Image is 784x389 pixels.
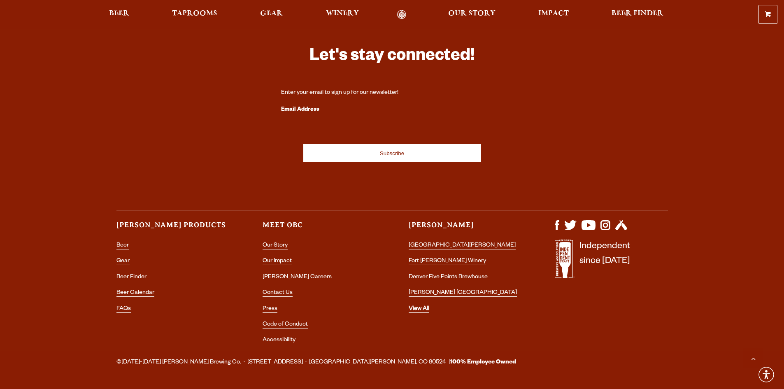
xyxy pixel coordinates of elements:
a: Gear [255,10,288,19]
a: Beer Finder [116,274,147,281]
p: Independent since [DATE] [579,240,630,283]
h3: Meet OBC [263,220,376,237]
a: View All [409,306,429,313]
a: Code of Conduct [263,321,308,328]
span: Gear [260,10,283,17]
a: Our Story [263,242,288,249]
a: [GEOGRAPHIC_DATA][PERSON_NAME] [409,242,516,249]
a: Beer [116,242,129,249]
a: Scroll to top [743,348,763,368]
a: Winery [321,10,364,19]
a: Denver Five Points Brewhouse [409,274,488,281]
a: Visit us on Untappd [615,226,627,233]
a: Press [263,306,277,313]
a: [PERSON_NAME] Careers [263,274,332,281]
strong: 100% Employee Owned [450,359,516,366]
span: Beer Finder [612,10,663,17]
a: [PERSON_NAME] [GEOGRAPHIC_DATA] [409,290,517,297]
span: Our Story [448,10,496,17]
a: Accessibility [263,337,295,344]
a: Impact [533,10,574,19]
a: Odell Home [386,10,417,19]
a: Beer [104,10,135,19]
a: Visit us on Instagram [600,226,610,233]
span: Impact [538,10,569,17]
label: Email Address [281,105,503,115]
input: Subscribe [303,144,481,162]
div: Enter your email to sign up for our newsletter! [281,89,503,97]
h3: Let's stay connected! [281,45,503,70]
a: Taprooms [167,10,223,19]
a: Fort [PERSON_NAME] Winery [409,258,486,265]
span: Taprooms [172,10,217,17]
a: Our Impact [263,258,292,265]
a: Beer Finder [606,10,669,19]
span: Winery [326,10,359,17]
a: FAQs [116,306,131,313]
a: Visit us on Facebook [555,226,559,233]
div: Accessibility Menu [757,366,775,384]
a: Visit us on YouTube [582,226,596,233]
a: Gear [116,258,130,265]
a: Beer Calendar [116,290,154,297]
span: Beer [109,10,129,17]
a: Contact Us [263,290,293,297]
h3: [PERSON_NAME] Products [116,220,230,237]
span: ©[DATE]-[DATE] [PERSON_NAME] Brewing Co. · [STREET_ADDRESS] · [GEOGRAPHIC_DATA][PERSON_NAME], CO ... [116,357,516,368]
a: Our Story [443,10,501,19]
h3: [PERSON_NAME] [409,220,522,237]
a: Visit us on X (formerly Twitter) [564,226,577,233]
